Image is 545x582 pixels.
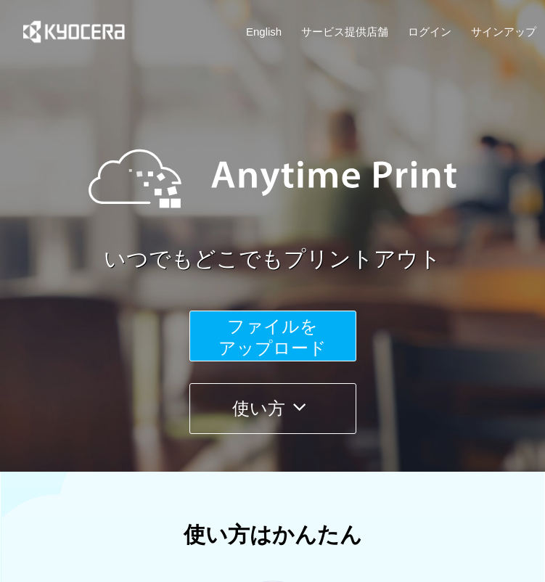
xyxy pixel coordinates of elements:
[471,24,536,39] a: サインアップ
[301,24,388,39] a: サービス提供店舗
[189,311,356,361] button: ファイルを​​アップロード
[189,383,356,434] button: 使い方
[246,24,282,39] a: English
[218,316,327,358] span: ファイルを ​​アップロード
[408,24,451,39] a: ログイン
